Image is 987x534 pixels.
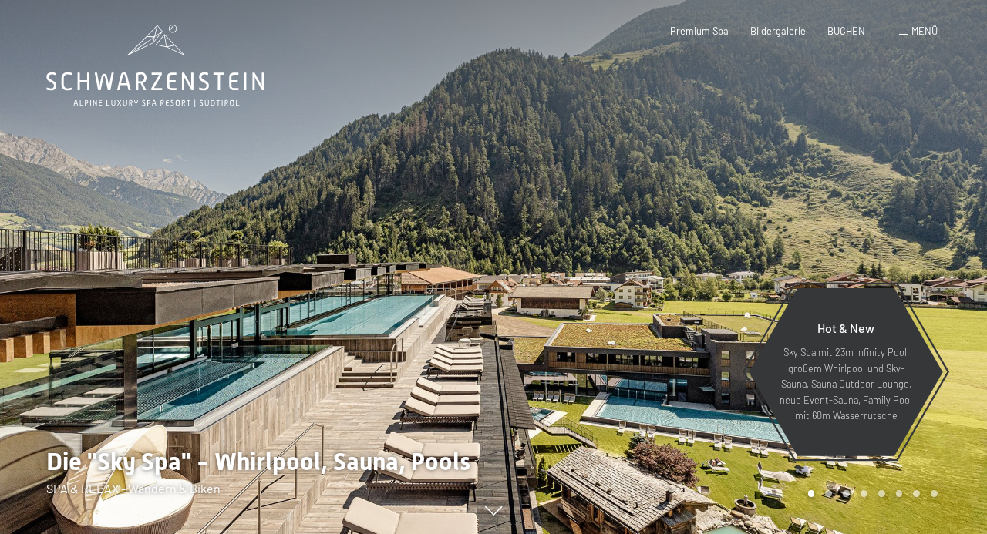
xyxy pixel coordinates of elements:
[779,344,913,423] p: Sky Spa mit 23m Infinity Pool, großem Whirlpool und Sky-Sauna, Sauna Outdoor Lounge, neue Event-S...
[670,25,729,37] a: Premium Spa
[803,490,938,497] div: Carousel Pagination
[750,25,806,37] a: Bildergalerie
[825,490,832,497] div: Carousel Page 2
[913,490,920,497] div: Carousel Page 7
[931,490,938,497] div: Carousel Page 8
[827,25,865,37] a: BUCHEN
[748,287,944,457] a: Hot & New Sky Spa mit 23m Infinity Pool, großem Whirlpool und Sky-Sauna, Sauna Outdoor Lounge, ne...
[911,25,938,37] span: Menü
[843,490,850,497] div: Carousel Page 3
[878,490,885,497] div: Carousel Page 5
[817,321,874,335] span: Hot & New
[896,490,903,497] div: Carousel Page 6
[808,490,815,497] div: Carousel Page 1 (Current Slide)
[861,490,867,497] div: Carousel Page 4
